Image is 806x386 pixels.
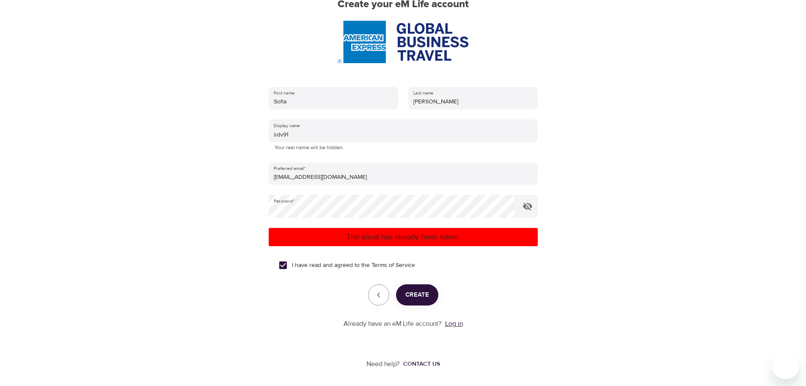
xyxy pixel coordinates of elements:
[405,289,429,300] span: Create
[338,21,468,63] img: AmEx%20GBT%20logo.png
[403,360,440,368] div: Contact us
[445,319,463,328] a: Log in
[344,319,442,329] p: Already have an eM Life account?
[366,359,400,369] p: Need help?
[275,144,532,152] p: Your real name will be hidden.
[292,261,415,270] span: I have read and agreed to the
[400,360,440,368] a: Contact us
[272,231,534,243] p: The email has already been taken.
[772,352,799,379] iframe: Button to launch messaging window
[396,284,438,305] button: Create
[371,261,415,270] a: Terms of Service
